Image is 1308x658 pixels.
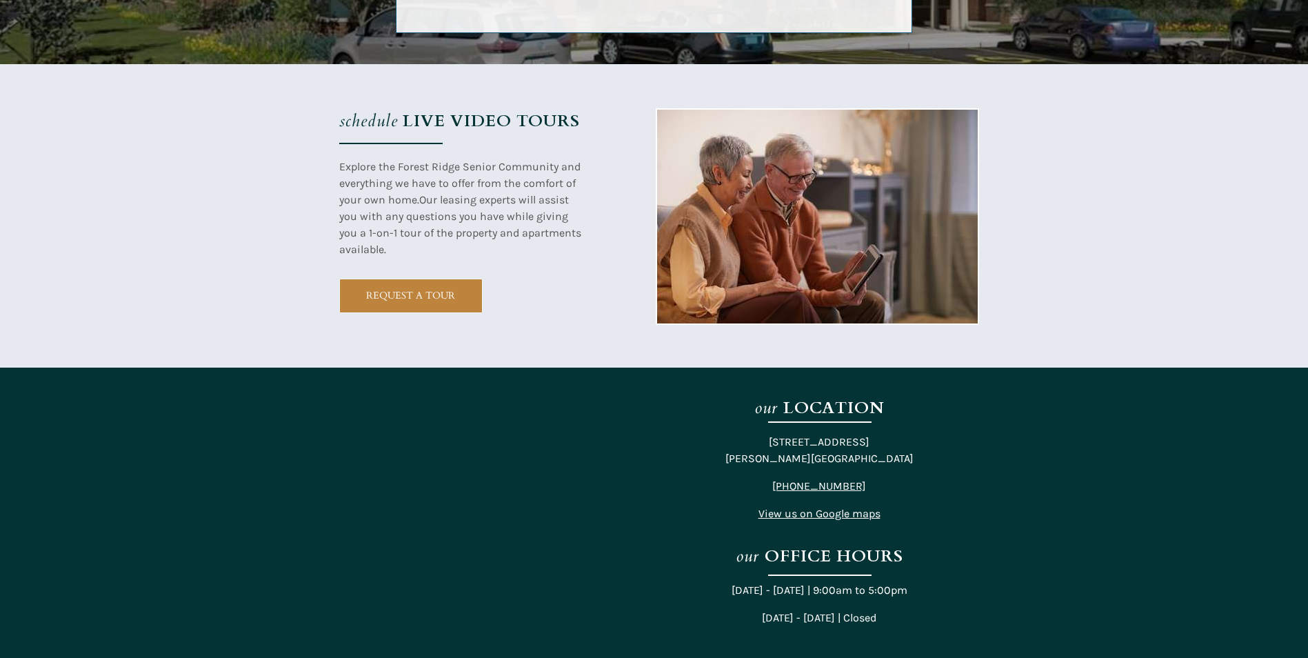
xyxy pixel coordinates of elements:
em: our [736,545,759,568]
a: [PHONE_NUMBER] [772,479,866,492]
strong: OFFICE HOURS [765,545,903,568]
span: Our leasing experts will assist you with any questions you have while giving you a 1-on-1 tour of... [339,193,581,256]
span: [DATE] - [DATE] | Closed [762,611,876,624]
strong: LIVE VIDEO TOURS [403,110,580,132]
span: [STREET_ADDRESS] [PERSON_NAME][GEOGRAPHIC_DATA] [725,435,914,465]
a: REQUEST A TOUR [339,279,483,313]
span: View us on Google maps [758,507,881,520]
a: View us on Google maps [758,508,881,519]
em: schedule [339,110,398,132]
span: [DATE] - [DATE] | 9:00am to 5:00pm [732,584,907,597]
span: Explore the Forest Ridge Senior Community and everything we have to offer from the comfort of you... [339,160,581,206]
span: REQUEST A TOUR [340,290,482,301]
em: our [754,397,778,419]
strong: LOCATION [783,397,885,419]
